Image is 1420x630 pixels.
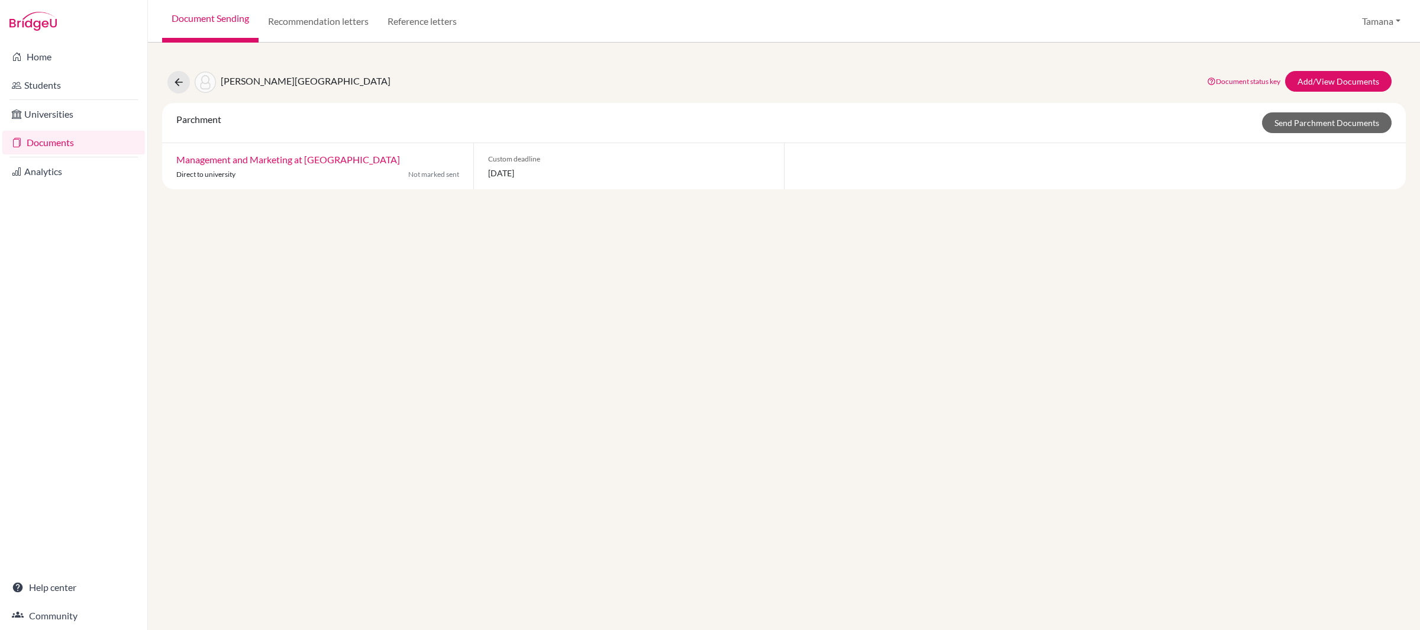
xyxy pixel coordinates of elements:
a: Universities [2,102,145,126]
a: Analytics [2,160,145,183]
img: Bridge-U [9,12,57,31]
a: Send Parchment Documents [1262,112,1392,133]
span: [DATE] [488,167,770,179]
span: Not marked sent [408,169,459,180]
a: Home [2,45,145,69]
a: Documents [2,131,145,154]
span: Parchment [176,114,221,125]
a: Document status key [1207,77,1280,86]
a: Students [2,73,145,97]
a: Add/View Documents [1285,71,1392,92]
a: Community [2,604,145,628]
span: Direct to university [176,170,235,179]
span: Custom deadline [488,154,770,164]
a: Management and Marketing at [GEOGRAPHIC_DATA] [176,154,400,165]
span: [PERSON_NAME][GEOGRAPHIC_DATA] [221,75,390,86]
button: Tamana [1357,10,1406,33]
a: Help center [2,576,145,599]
